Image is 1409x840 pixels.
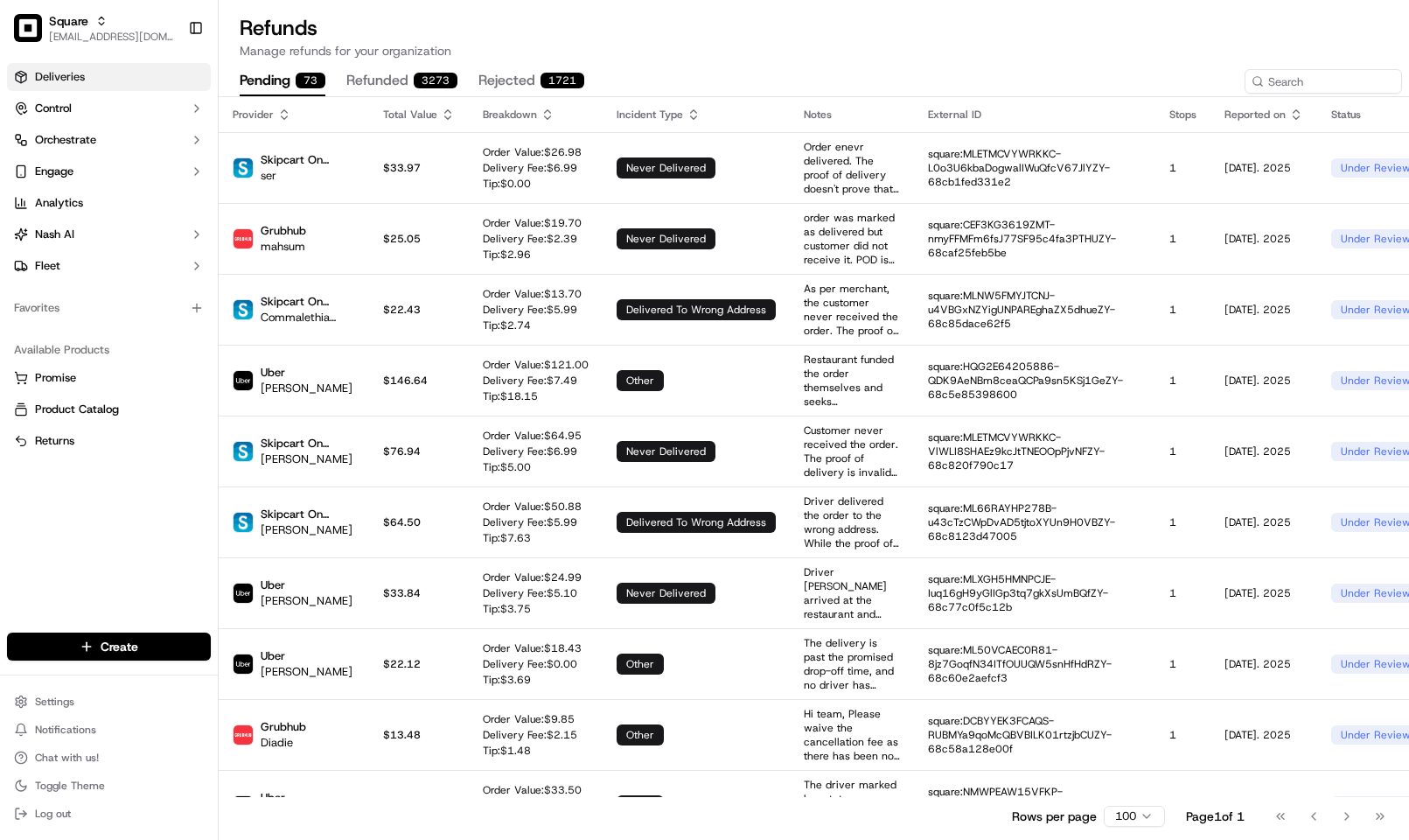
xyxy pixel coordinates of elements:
p: Delivery Fee: $ 2.15 [483,728,577,742]
div: 73 [296,73,325,88]
p: 1 [1169,728,1196,742]
p: $ 146.64 [383,374,455,388]
button: Fleet [7,252,211,280]
span: Engage [35,164,73,179]
p: Restaurant funded the order themselves and seeks reimbursement. [804,353,900,409]
div: other [617,370,664,391]
span: Product Catalog [35,402,119,417]
p: ser [261,168,355,184]
button: Promise [7,364,211,392]
button: Start new chat [297,173,318,194]
p: Uber [261,790,352,806]
p: Delivery Fee: $ 2.39 [483,232,582,246]
button: Control [7,94,211,122]
div: Favorites [7,294,211,322]
p: Order Value: $ 24.99 [483,570,582,584]
button: SquareSquare[EMAIL_ADDRESS][DOMAIN_NAME] [7,7,181,49]
div: delivered to wrong address [617,512,776,533]
p: Delivery Fee: $ 6.99 [483,444,582,458]
img: Uber [234,796,253,815]
p: [DATE]. 2025 [1224,657,1303,671]
button: rejected [478,66,584,96]
a: Product Catalog [14,402,204,417]
p: 1 [1169,657,1196,671]
button: Nash AI [7,220,211,248]
div: External ID [928,108,1141,122]
p: Welcome 👋 [17,71,318,99]
button: pending [240,66,325,96]
button: Notifications [7,717,211,742]
button: refunded [346,66,457,96]
button: Square [49,12,88,30]
span: Deliveries [35,69,85,85]
img: Skipcart On Demand (Sq) [234,513,253,532]
p: $ 22.43 [383,303,455,317]
p: Order Value: $ 50.88 [483,500,582,514]
p: order was marked as delivered but customer did not receive it. POD is invalid. the cx cant recogn... [804,211,900,267]
div: Notes [804,108,900,122]
button: Create [7,633,211,661]
p: [DATE]. 2025 [1224,303,1303,317]
div: other [617,654,664,675]
p: $ 25.05 [383,232,455,246]
span: Returns [35,433,74,449]
div: never delivered [617,228,715,249]
p: Order Value: $ 64.95 [483,429,582,443]
div: Breakdown [483,108,589,122]
div: We're available if you need us! [59,185,221,199]
span: Pylon [174,297,212,311]
a: Analytics [7,189,211,217]
img: 1736555255976-a54dd68f-1ca7-489b-9aae-adbdc363a1c4 [17,168,49,199]
button: Returns [7,427,211,455]
p: Delivery Fee: $ 5.99 [483,515,582,529]
p: Order Value: $ 18.43 [483,641,582,655]
a: 📗Knowledge Base [10,248,141,279]
p: [PERSON_NAME] [261,593,352,609]
p: square:CEF3KG3619ZMT-nmyFFMFm6fsJ77SF95c4fa3PTHUZY-68caf25feb5be [928,218,1141,260]
h1: Refunds [240,14,1388,42]
span: Orchestrate [35,132,96,148]
p: The driver marked her status as arrived for pickup. But she never picked up the order. It's been ... [804,778,900,834]
p: 1 [1169,444,1196,458]
p: Order Value: $ 121.00 [483,358,589,372]
p: Tip: $ 3.75 [483,602,582,616]
img: Square [14,14,42,42]
p: Delivery Fee: $ 7.49 [483,374,589,388]
p: Customer never received the order. The proof of delivery is invalid as it shows that the driver j... [804,423,900,479]
p: square:ML50VCAEC0R81-8jz7GoqfN34ITfOUUQW5snHfHdRZY-68c60e2aefcf3 [928,643,1141,685]
p: Order Value: $ 13.70 [483,287,582,301]
img: Nash [17,18,52,53]
div: Reported on [1224,108,1303,122]
div: other [617,795,664,816]
p: [DATE]. 2025 [1224,161,1303,175]
p: $ 22.12 [383,657,455,671]
a: Powered byPylon [123,297,212,311]
p: 1 [1169,586,1196,600]
p: Order Value: $ 26.98 [483,145,582,159]
p: Skipcart On Demand (Sq) [261,507,355,522]
img: Uber [234,584,253,603]
button: Toggle Theme [7,773,211,798]
p: Driver delivered the order to the wrong address. While the proof of delivery shows the same unit ... [804,494,900,550]
div: 💻 [148,256,162,270]
p: Skipcart On Demand (Sq) [261,436,355,451]
p: [DATE]. 2025 [1224,728,1303,742]
p: square:MLETMCVYWRKKC-VlWLI8SHAEz9kcJtTNEOOpPjvNFZY-68c820f790c17 [928,430,1141,472]
div: never delivered [617,441,715,462]
p: The delivery is past the promised drop-off time, and no driver has picked it up. The customer no ... [804,636,900,692]
span: Nash AI [35,227,74,242]
div: other [617,724,664,745]
p: $ 33.97 [383,161,455,175]
p: Hi team, Please waive the cancellation fee as there has been no update from the driver. The statu... [804,707,900,763]
p: Skipcart On Demand (Sq) [261,294,355,310]
p: 1 [1169,374,1196,388]
img: Grubhub [234,229,253,248]
div: Stops [1169,108,1196,122]
div: Incident Type [617,108,776,122]
div: 3273 [414,73,457,88]
div: delivered to wrong address [617,299,776,320]
div: Total Value [383,108,455,122]
p: square:ML66RAYHP278B-u43cTzCWpDvAD5tjtoXYUn9H0VBZY-68c8123d47005 [928,501,1141,543]
p: Order enevr delivered. The proof of delivery doesn't prove that the order was drop the food at th... [804,140,900,196]
p: Order Value: $ 19.70 [483,216,582,230]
